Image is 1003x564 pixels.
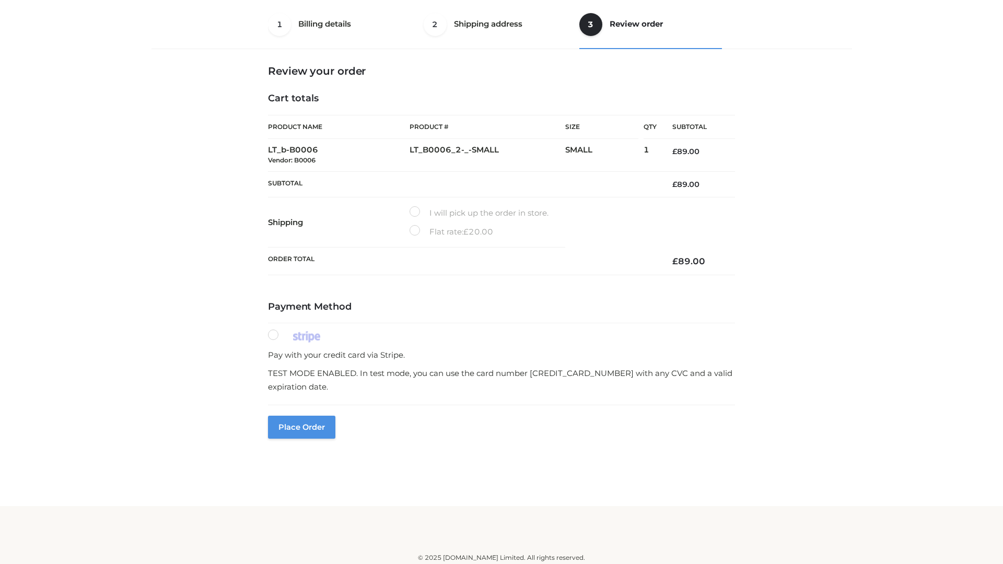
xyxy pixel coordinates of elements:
bdi: 89.00 [672,256,705,266]
th: Size [565,115,638,139]
p: TEST MODE ENABLED. In test mode, you can use the card number [CREDIT_CARD_NUMBER] with any CVC an... [268,367,735,393]
th: Qty [644,115,657,139]
span: £ [463,227,469,237]
bdi: 89.00 [672,180,699,189]
h4: Cart totals [268,93,735,104]
label: Flat rate: [410,225,493,239]
td: LT_b-B0006 [268,139,410,172]
th: Subtotal [268,171,657,197]
h4: Payment Method [268,301,735,313]
label: I will pick up the order in store. [410,206,549,220]
th: Order Total [268,248,657,275]
td: SMALL [565,139,644,172]
p: Pay with your credit card via Stripe. [268,348,735,362]
td: 1 [644,139,657,172]
small: Vendor: B0006 [268,156,316,164]
th: Shipping [268,197,410,248]
th: Product # [410,115,565,139]
th: Product Name [268,115,410,139]
td: LT_B0006_2-_-SMALL [410,139,565,172]
span: £ [672,147,677,156]
span: £ [672,180,677,189]
bdi: 20.00 [463,227,493,237]
h3: Review your order [268,65,735,77]
button: Place order [268,416,335,439]
div: © 2025 [DOMAIN_NAME] Limited. All rights reserved. [155,553,848,563]
th: Subtotal [657,115,735,139]
bdi: 89.00 [672,147,699,156]
span: £ [672,256,678,266]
